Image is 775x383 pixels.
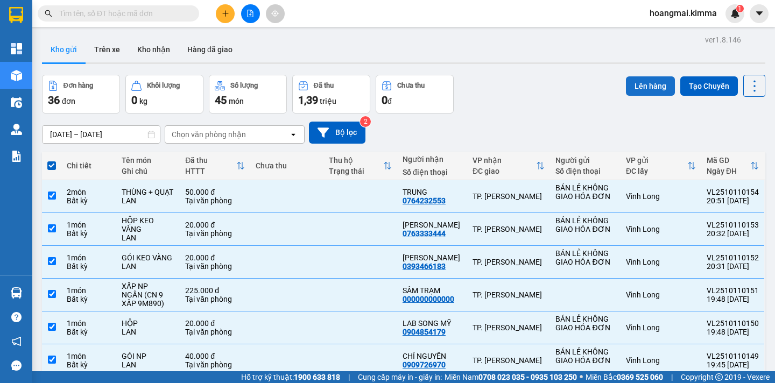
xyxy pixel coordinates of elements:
span: Hỗ trợ kỹ thuật: [241,371,340,383]
span: Cung cấp máy in - giấy in: [358,371,442,383]
div: Vĩnh Long [626,323,696,332]
div: VL2510110153 [707,221,759,229]
div: Tại văn phòng [185,229,245,238]
div: 1 món [67,253,111,262]
div: Chi tiết [67,161,111,170]
div: Vĩnh Long [626,290,696,299]
button: Kho nhận [129,37,179,62]
div: Bất kỳ [67,196,111,205]
span: triệu [320,97,336,105]
div: TP. [PERSON_NAME] [473,225,545,233]
div: 0764232553 [403,196,446,205]
div: LAN [122,196,175,205]
div: BÁN LẺ KHÔNG GIAO HÓA ĐƠN [555,216,615,233]
sup: 2 [360,116,371,127]
img: warehouse-icon [11,70,22,81]
th: Toggle SortBy [467,152,551,180]
div: ĐC giao [473,167,537,175]
div: Số điện thoại [555,167,615,175]
img: warehouse-icon [11,97,22,108]
div: 20:51 [DATE] [707,196,759,205]
span: Miền Bắc [586,371,663,383]
div: Vĩnh Long [626,225,696,233]
svg: open [289,130,298,139]
button: file-add [241,4,260,23]
span: 45 [215,94,227,107]
img: icon-new-feature [730,9,740,18]
div: TP. [PERSON_NAME] [473,356,545,365]
div: LAN [122,233,175,242]
div: 20.000 đ [185,253,245,262]
div: 0763333444 [403,229,446,238]
div: Bất kỳ [67,229,111,238]
div: VP gửi [626,156,687,165]
div: 0909726970 [403,360,446,369]
div: Số lượng [230,82,258,89]
div: 20.000 đ [185,221,245,229]
span: 1 [738,5,742,12]
span: hoangmai.kimma [641,6,725,20]
th: Toggle SortBy [701,152,764,180]
div: Thu hộ [329,156,383,165]
strong: 1900 633 818 [294,373,340,381]
span: đ [387,97,392,105]
div: Đơn hàng [64,82,93,89]
button: Số lượng45món [209,75,287,114]
div: 20:31 [DATE] [707,262,759,271]
span: 0 [131,94,137,107]
div: VL2510110149 [707,352,759,360]
div: 20:32 [DATE] [707,229,759,238]
div: Tại văn phòng [185,328,245,336]
img: dashboard-icon [11,43,22,54]
div: VL2510110154 [707,188,759,196]
div: HTTT [185,167,236,175]
input: Tìm tên, số ĐT hoặc mã đơn [59,8,186,19]
div: 1 món [67,286,111,295]
span: 36 [48,94,60,107]
div: VP nhận [473,156,537,165]
div: Tại văn phòng [185,262,245,271]
th: Toggle SortBy [621,152,701,180]
span: copyright [715,373,723,381]
button: Khối lượng0kg [125,75,203,114]
div: 1 món [67,221,111,229]
div: 1 món [67,319,111,328]
div: Bất kỳ [67,328,111,336]
div: 19:48 [DATE] [707,328,759,336]
button: Trên xe [86,37,129,62]
div: NGÂN (CN 9 XẤP 9M890) [122,290,175,308]
span: file-add [246,10,254,17]
span: caret-down [755,9,764,18]
div: SÂM TRẠM [403,286,462,295]
div: TP. [PERSON_NAME] [473,192,545,201]
button: Kho gửi [42,37,86,62]
span: 1,39 [298,94,318,107]
div: Chưa thu [256,161,319,170]
img: warehouse-icon [11,287,22,299]
span: | [348,371,350,383]
strong: 0369 525 060 [617,373,663,381]
div: 225.000 đ [185,286,245,295]
div: HỘP [122,319,175,328]
div: Tại văn phòng [185,360,245,369]
div: Vĩnh Long [626,356,696,365]
div: Trạng thái [329,167,383,175]
button: Đơn hàng36đơn [42,75,120,114]
div: Mã GD [707,156,750,165]
div: VL2510110152 [707,253,759,262]
button: Tạo Chuyến [680,76,738,96]
div: XẤP NP [122,282,175,290]
div: Đã thu [185,156,236,165]
div: 000000000000 [403,295,454,303]
div: ver 1.8.146 [705,34,741,46]
button: Bộ lọc [309,122,365,144]
div: Khối lượng [147,82,180,89]
div: LAN [122,262,175,271]
div: 0904854179 [403,328,446,336]
div: 40.000 đ [185,352,245,360]
div: Bất kỳ [67,295,111,303]
div: Chọn văn phòng nhận [172,129,246,140]
div: Ghi chú [122,167,175,175]
div: Tại văn phòng [185,196,245,205]
div: 50.000 đ [185,188,245,196]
